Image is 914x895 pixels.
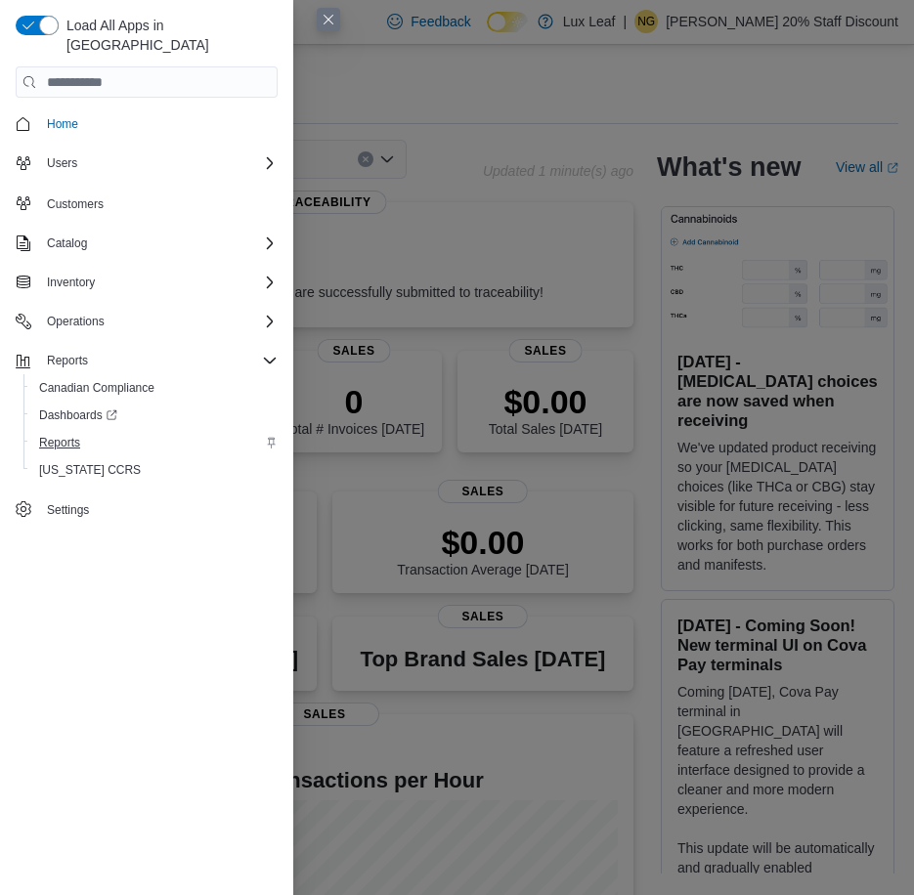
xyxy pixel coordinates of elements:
a: Customers [39,192,111,216]
button: Catalog [8,230,285,257]
button: Users [8,149,285,177]
span: Inventory [39,271,278,294]
a: Home [39,112,86,136]
span: Users [39,151,278,175]
button: Home [8,109,285,138]
button: Inventory [8,269,285,296]
button: Catalog [39,232,95,255]
a: [US_STATE] CCRS [31,458,149,482]
a: Canadian Compliance [31,376,162,400]
span: Reports [31,431,278,454]
button: Reports [23,429,285,456]
button: Operations [39,310,112,333]
button: Canadian Compliance [23,374,285,402]
span: Catalog [47,235,87,251]
span: Home [39,111,278,136]
button: Customers [8,189,285,217]
span: Customers [39,191,278,215]
span: Customers [47,196,104,212]
button: Close this dialog [317,8,340,31]
a: Reports [31,431,88,454]
span: Users [47,155,77,171]
span: Operations [47,314,105,329]
span: Canadian Compliance [31,376,278,400]
span: Reports [47,353,88,368]
span: Load All Apps in [GEOGRAPHIC_DATA] [59,16,278,55]
button: [US_STATE] CCRS [23,456,285,484]
a: Settings [39,498,97,522]
span: [US_STATE] CCRS [39,462,141,478]
span: Catalog [39,232,278,255]
span: Settings [39,497,278,522]
span: Home [47,116,78,132]
span: Reports [39,349,278,372]
button: Reports [39,349,96,372]
button: Users [39,151,85,175]
span: Settings [47,502,89,518]
span: Washington CCRS [31,458,278,482]
button: Reports [8,347,285,374]
a: Dashboards [31,404,125,427]
button: Inventory [39,271,103,294]
span: Operations [39,310,278,333]
button: Settings [8,495,285,524]
a: Dashboards [23,402,285,429]
span: Inventory [47,275,95,290]
span: Reports [39,435,80,450]
span: Dashboards [31,404,278,427]
span: Dashboards [39,407,117,423]
button: Operations [8,308,285,335]
span: Canadian Compliance [39,380,154,396]
nav: Complex example [16,102,278,528]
